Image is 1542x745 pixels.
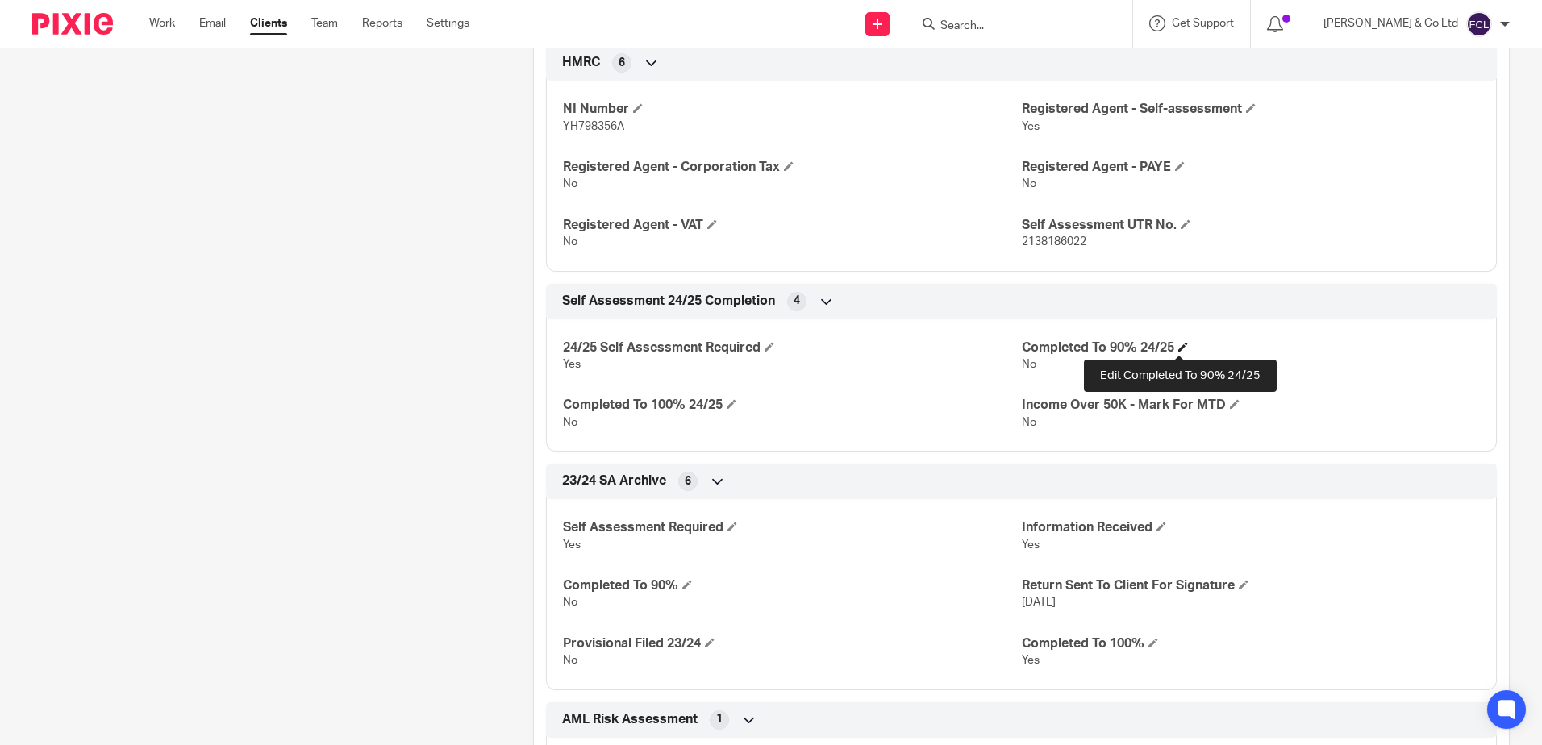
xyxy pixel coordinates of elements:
span: Self Assessment 24/25 Completion [562,293,775,310]
span: Yes [1022,539,1040,551]
span: No [1022,178,1036,189]
span: No [563,597,577,608]
img: svg%3E [1466,11,1492,37]
span: Yes [1022,655,1040,666]
a: Work [149,15,175,31]
span: 1 [716,711,723,727]
a: Team [311,15,338,31]
span: HMRC [562,54,600,71]
span: No [563,655,577,666]
span: Yes [1022,121,1040,132]
span: Yes [563,539,581,551]
h4: Information Received [1022,519,1480,536]
span: 23/24 SA Archive [562,472,666,489]
h4: Registered Agent - VAT [563,217,1021,234]
h4: Completed To 100% 24/25 [563,397,1021,414]
h4: NI Number [563,101,1021,118]
span: 2138186022 [1022,236,1086,248]
h4: Self Assessment Required [563,519,1021,536]
a: Reports [362,15,402,31]
p: [PERSON_NAME] & Co Ltd [1323,15,1458,31]
a: Settings [427,15,469,31]
span: 4 [794,293,800,309]
span: No [1022,417,1036,428]
a: Email [199,15,226,31]
h4: Registered Agent - Self-assessment [1022,101,1480,118]
h4: Completed To 90% [563,577,1021,594]
span: No [563,178,577,189]
h4: Income Over 50K - Mark For MTD [1022,397,1480,414]
h4: 24/25 Self Assessment Required [563,339,1021,356]
span: 6 [619,55,625,71]
span: AML Risk Assessment [562,711,698,728]
span: No [1022,359,1036,370]
h4: Registered Agent - Corporation Tax [563,159,1021,176]
h4: Registered Agent - PAYE [1022,159,1480,176]
span: [DATE] [1022,597,1056,608]
h4: Self Assessment UTR No. [1022,217,1480,234]
span: Get Support [1172,18,1234,29]
input: Search [939,19,1084,34]
a: Clients [250,15,287,31]
span: 6 [685,473,691,489]
h4: Return Sent To Client For Signature [1022,577,1480,594]
h4: Provisional Filed 23/24 [563,635,1021,652]
h4: Completed To 100% [1022,635,1480,652]
h4: Completed To 90% 24/25 [1022,339,1480,356]
span: Yes [563,359,581,370]
img: Pixie [32,13,113,35]
span: YH798356A [563,121,624,132]
span: No [563,417,577,428]
span: No [563,236,577,248]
